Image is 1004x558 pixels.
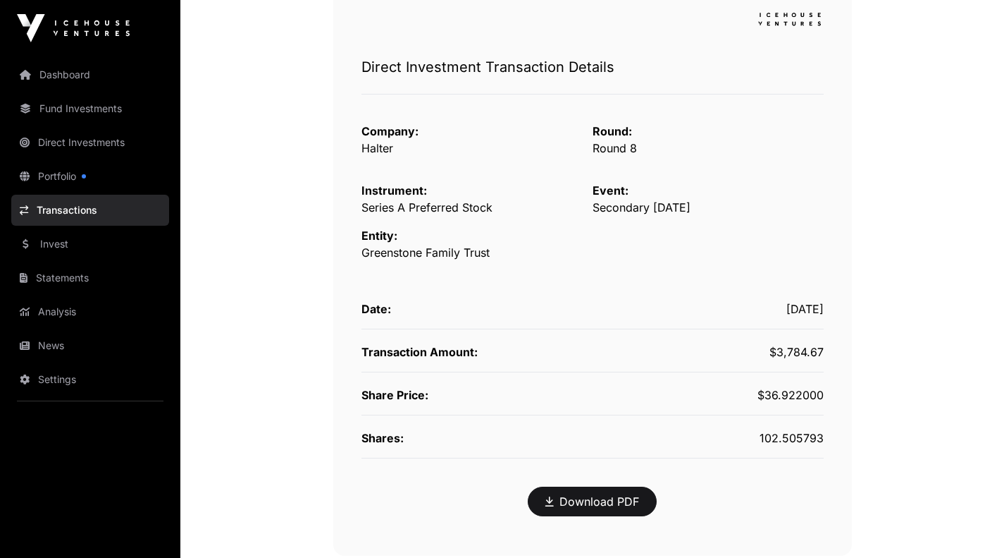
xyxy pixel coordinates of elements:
[593,200,690,214] span: Secondary [DATE]
[361,57,824,77] h1: Direct Investment Transaction Details
[545,493,639,510] a: Download PDF
[11,93,169,124] a: Fund Investments
[361,431,404,445] span: Shares:
[593,183,628,198] span: Event:
[593,430,824,447] div: 102.505793
[361,183,427,198] span: Instrument:
[593,387,824,404] div: $36.922000
[361,229,397,243] span: Entity:
[361,200,492,214] span: Series A Preferred Stock
[593,301,824,317] div: [DATE]
[361,124,419,138] span: Company:
[361,302,391,316] span: Date:
[11,127,169,158] a: Direct Investments
[528,487,657,516] button: Download PDF
[361,345,478,359] span: Transaction Amount:
[756,10,824,29] img: logo
[11,195,169,226] a: Transactions
[361,245,490,260] span: Greenstone Family Trust
[11,161,169,192] a: Portfolio
[11,229,169,260] a: Invest
[11,296,169,327] a: Analysis
[11,364,169,395] a: Settings
[593,141,637,155] span: Round 8
[11,330,169,361] a: News
[361,141,393,155] a: Halter
[593,124,632,138] span: Round:
[361,388,428,402] span: Share Price:
[593,344,824,360] div: $3,784.67
[11,262,169,293] a: Statements
[11,59,169,90] a: Dashboard
[934,490,1004,558] iframe: Chat Widget
[17,14,130,42] img: Icehouse Ventures Logo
